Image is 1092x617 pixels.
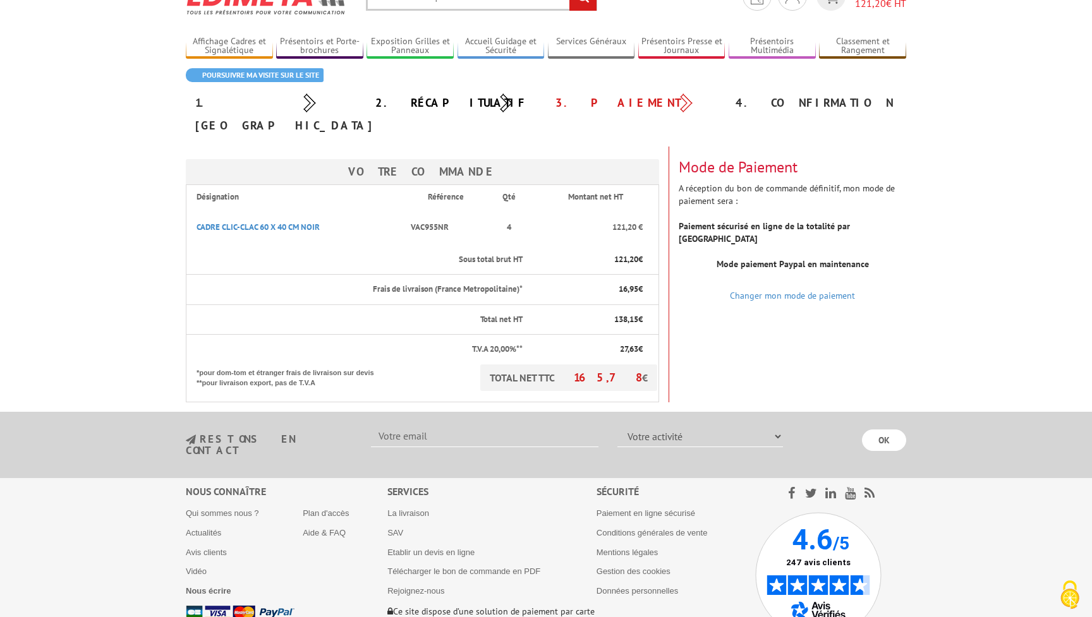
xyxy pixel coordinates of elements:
[407,191,485,203] p: Référence
[387,484,597,499] div: Services
[597,508,695,518] a: Paiement en ligne sécurisé
[375,95,527,110] a: 2. Récapitulatif
[534,344,643,356] p: €
[186,484,387,499] div: Nous connaître
[729,36,816,57] a: Présentoirs Multimédia
[303,528,346,537] a: Aide & FAQ
[387,548,475,557] a: Etablir un devis en ligne
[679,220,850,244] strong: Paiement sécurisé en ligne de la totalité par [GEOGRAPHIC_DATA]
[276,36,363,57] a: Présentoirs et Porte-brochures
[546,92,726,114] div: 3. Paiement
[387,586,444,596] a: Rejoignez-nous
[186,434,352,456] h3: restons en contact
[862,429,906,451] input: OK
[303,508,349,518] a: Plan d'accès
[534,191,657,203] p: Montant net HT
[614,254,638,265] span: 121,20
[186,245,525,275] th: Sous total brut HT
[186,586,231,596] a: Nous écrire
[534,254,643,266] p: €
[186,304,525,335] th: Total net HT
[186,159,659,184] h3: Votre Commande
[534,284,643,296] p: €
[186,508,259,518] a: Qui sommes nous ?
[186,548,227,557] a: Avis clients
[619,284,638,294] span: 16,95
[597,548,658,557] a: Mentions légales
[407,215,485,240] p: VAC955NR
[638,36,725,57] a: Présentoirs Presse et Journaux
[371,426,598,447] input: Votre email
[597,566,670,576] a: Gestion des cookies
[717,258,869,270] b: Mode paiement Paypal en maintenance
[387,508,429,518] a: La livraison
[186,566,207,576] a: Vidéo
[679,159,906,176] h3: Mode de Paiement
[197,222,320,232] a: CADRE CLIC-CLAC 60 X 40 CM NOIR
[186,68,324,82] a: Poursuivre ma visite sur le site
[387,566,540,576] a: Télécharger le bon de commande en PDF
[480,364,657,391] p: TOTAL NET TTC €
[534,314,643,326] p: €
[597,528,708,537] a: Conditions générales de vente
[614,314,638,325] span: 138,15
[186,275,525,305] th: Frais de livraison (France Metropolitaine)*
[548,36,635,57] a: Services Généraux
[495,191,523,203] p: Qté
[186,434,196,445] img: newsletter.jpg
[597,484,755,499] div: Sécurité
[197,344,523,356] p: T.V.A 20,00%**
[495,222,523,234] p: 4
[186,92,366,137] div: 1. [GEOGRAPHIC_DATA]
[197,191,396,203] p: Désignation
[186,36,273,57] a: Affichage Cadres et Signalétique
[730,290,855,301] a: Changer mon mode de paiement
[1054,579,1086,611] img: Cookies (fenêtre modale)
[387,528,403,537] a: SAV
[197,364,386,388] p: *pour dom-tom et étranger frais de livraison sur devis **pour livraison export, pas de T.V.A
[819,36,906,57] a: Classement et Rangement
[1048,574,1092,617] button: Cookies (fenêtre modale)
[367,36,454,57] a: Exposition Grilles et Panneaux
[669,147,916,297] div: A réception du bon de commande définitif, mon mode de paiement sera :
[574,370,642,385] span: 165,78
[726,92,906,114] div: 4. Confirmation
[458,36,545,57] a: Accueil Guidage et Sécurité
[620,344,638,354] span: 27,63
[534,222,643,234] p: 121,20 €
[186,528,221,537] a: Actualités
[597,586,678,596] a: Données personnelles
